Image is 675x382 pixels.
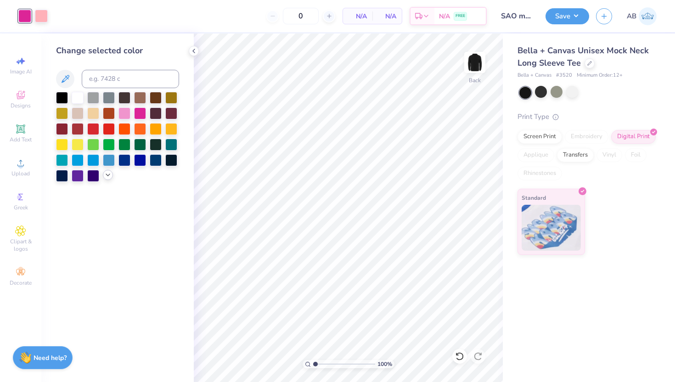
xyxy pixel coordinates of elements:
div: Print Type [517,112,657,122]
span: Clipart & logos [5,238,37,253]
span: 100 % [377,360,392,368]
span: Add Text [10,136,32,143]
button: Save [546,8,589,24]
span: Greek [14,204,28,211]
span: # 3520 [556,72,572,79]
div: Back [469,76,481,84]
div: Change selected color [56,45,179,57]
span: Designs [11,102,31,109]
img: Back [466,53,484,72]
span: Bella + Canvas [517,72,551,79]
span: Decorate [10,279,32,286]
span: Minimum Order: 12 + [577,72,623,79]
input: Untitled Design [494,7,539,25]
a: AB [627,7,657,25]
span: N/A [439,11,450,21]
span: N/A [349,11,367,21]
div: Applique [517,148,554,162]
span: Bella + Canvas Unisex Mock Neck Long Sleeve Tee [517,45,649,68]
input: e.g. 7428 c [82,70,179,88]
img: Standard [522,205,581,251]
img: Addie Brown [639,7,657,25]
span: FREE [456,13,465,19]
span: AB [627,11,636,22]
div: Digital Print [611,130,656,144]
div: Screen Print [517,130,562,144]
input: – – [283,8,319,24]
span: Standard [522,193,546,202]
div: Rhinestones [517,167,562,180]
span: Upload [11,170,30,177]
div: Vinyl [596,148,622,162]
span: Image AI [10,68,32,75]
strong: Need help? [34,354,67,362]
div: Transfers [557,148,594,162]
span: N/A [378,11,396,21]
div: Embroidery [565,130,608,144]
div: Foil [625,148,647,162]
